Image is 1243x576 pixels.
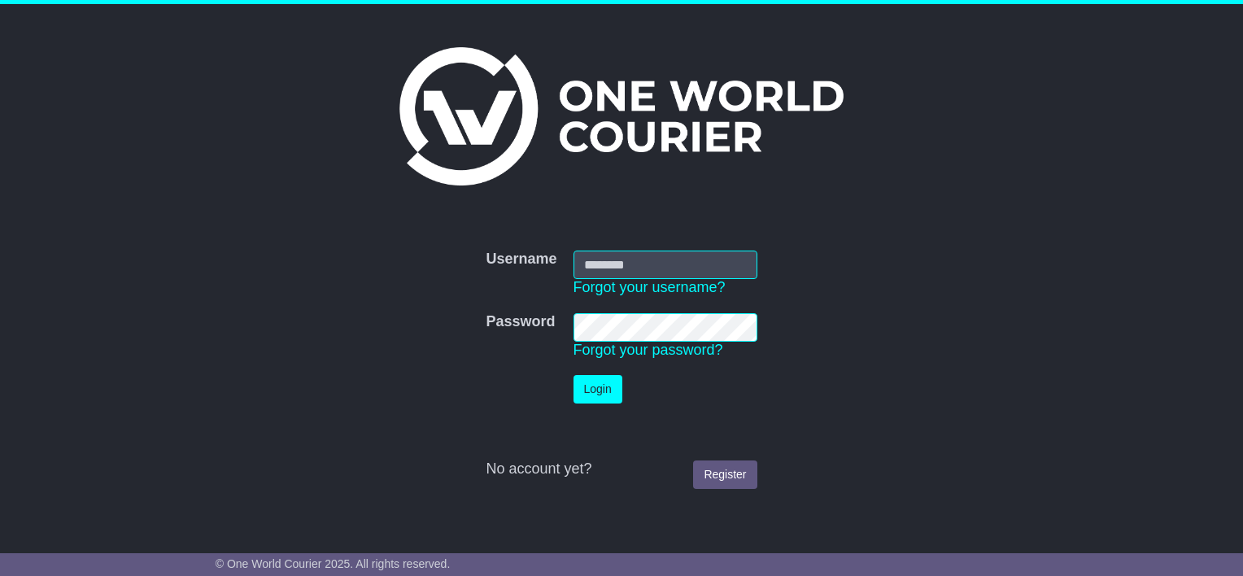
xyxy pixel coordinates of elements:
[486,251,556,268] label: Username
[399,47,844,185] img: One World
[693,460,757,489] a: Register
[216,557,451,570] span: © One World Courier 2025. All rights reserved.
[486,313,555,331] label: Password
[486,460,757,478] div: No account yet?
[574,342,723,358] a: Forgot your password?
[574,279,726,295] a: Forgot your username?
[574,375,622,404] button: Login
